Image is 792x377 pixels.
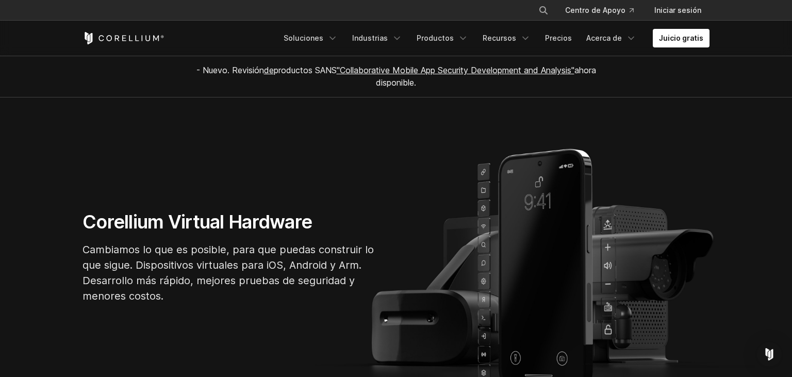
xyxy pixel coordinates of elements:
div: Menú de navegación [526,1,709,20]
a: Corellium Home [82,32,164,44]
button: Búsqueda [534,1,553,20]
a: Industrias [346,29,408,47]
a: Acerca de [580,29,642,47]
p: Cambiamos lo que es posible, para que puedas construir lo que sigue. Dispositivos virtuales para ... [82,242,392,304]
div: Menú de navegación [277,29,709,47]
a: "Collaborative Mobile App Security Development and Analysis" [337,65,574,75]
a: Centro de Apoyo [557,1,642,20]
div: Abre Intercom Messenger [757,342,782,367]
a: Recursos [476,29,537,47]
span: - Nuevo. Revisión productos SANS ahora disponible. [196,65,596,88]
a: de [264,65,274,75]
a: Juicio gratis [653,29,709,47]
a: Soluciones [277,29,344,47]
a: Precios [539,29,578,47]
a: Iniciar sesión [646,1,709,20]
a: Productos [410,29,474,47]
h1: Corellium Virtual Hardware [82,210,392,234]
